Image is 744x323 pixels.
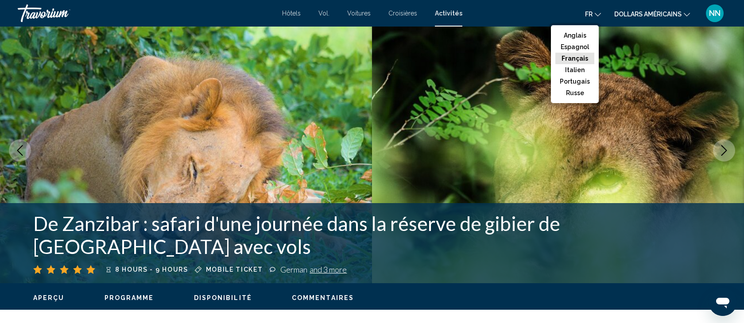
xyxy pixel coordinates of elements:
[703,4,726,23] button: Menu utilisateur
[709,8,721,18] font: NN
[206,266,263,273] span: Mobile ticket
[194,294,252,302] button: Disponibilité
[105,294,154,302] button: Programme
[318,10,329,17] a: Vol.
[310,265,347,274] span: and 3 more
[292,294,354,301] span: Commentaires
[33,294,65,302] button: Aperçu
[555,30,594,41] button: Anglais
[347,10,371,17] a: Voitures
[614,11,682,18] font: dollars américains
[555,64,594,76] button: italien
[435,10,462,17] a: Activités
[562,55,588,62] font: Français
[566,89,584,96] font: russe
[280,265,347,274] div: German
[555,76,594,87] button: Portugais
[18,4,273,22] a: Travorium
[560,78,590,85] font: Portugais
[282,10,301,17] a: Hôtels
[585,8,601,20] button: Changer de langue
[388,10,417,17] a: Croisières
[614,8,690,20] button: Changer de devise
[194,294,252,301] span: Disponibilité
[555,87,594,99] button: russe
[555,53,594,64] button: Français
[33,294,65,301] span: Aperçu
[709,288,737,316] iframe: Bouton de lancement de la fenêtre de messagerie
[561,43,589,50] font: Espagnol
[292,294,354,302] button: Commentaires
[105,294,154,301] span: Programme
[564,32,586,39] font: Anglais
[555,41,594,53] button: Espagnol
[115,266,188,273] span: 8 hours - 9 hours
[33,212,569,258] h1: De Zanzibar : safari d'une journée dans la réserve de gibier de [GEOGRAPHIC_DATA] avec vols
[585,11,593,18] font: fr
[9,139,31,161] button: Previous image
[565,66,585,73] font: italien
[713,139,735,161] button: Next image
